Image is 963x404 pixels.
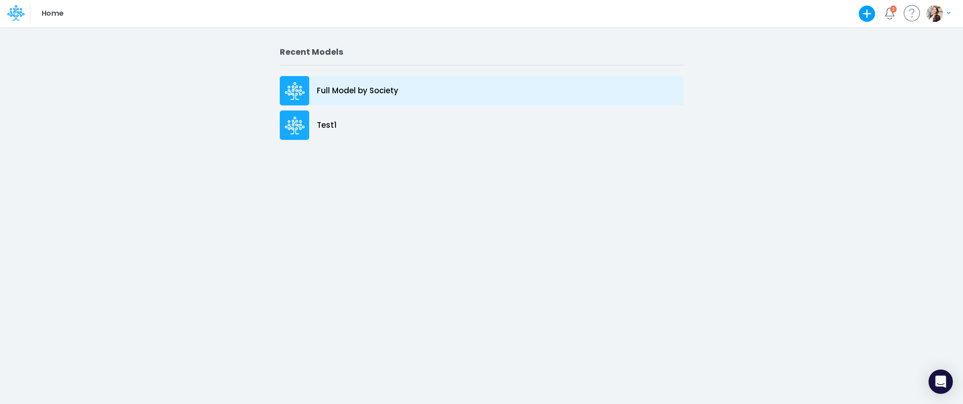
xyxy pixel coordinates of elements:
h2: Recent Models [280,47,684,57]
p: Test1 [317,120,337,131]
div: Open Intercom Messenger [929,370,953,394]
p: Home [42,8,63,19]
a: Full Model by Society [280,74,684,108]
p: Full Model by Society [317,85,398,97]
div: 2 unread items [892,7,895,11]
a: Test1 [280,108,684,142]
a: Notifications [884,8,896,19]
